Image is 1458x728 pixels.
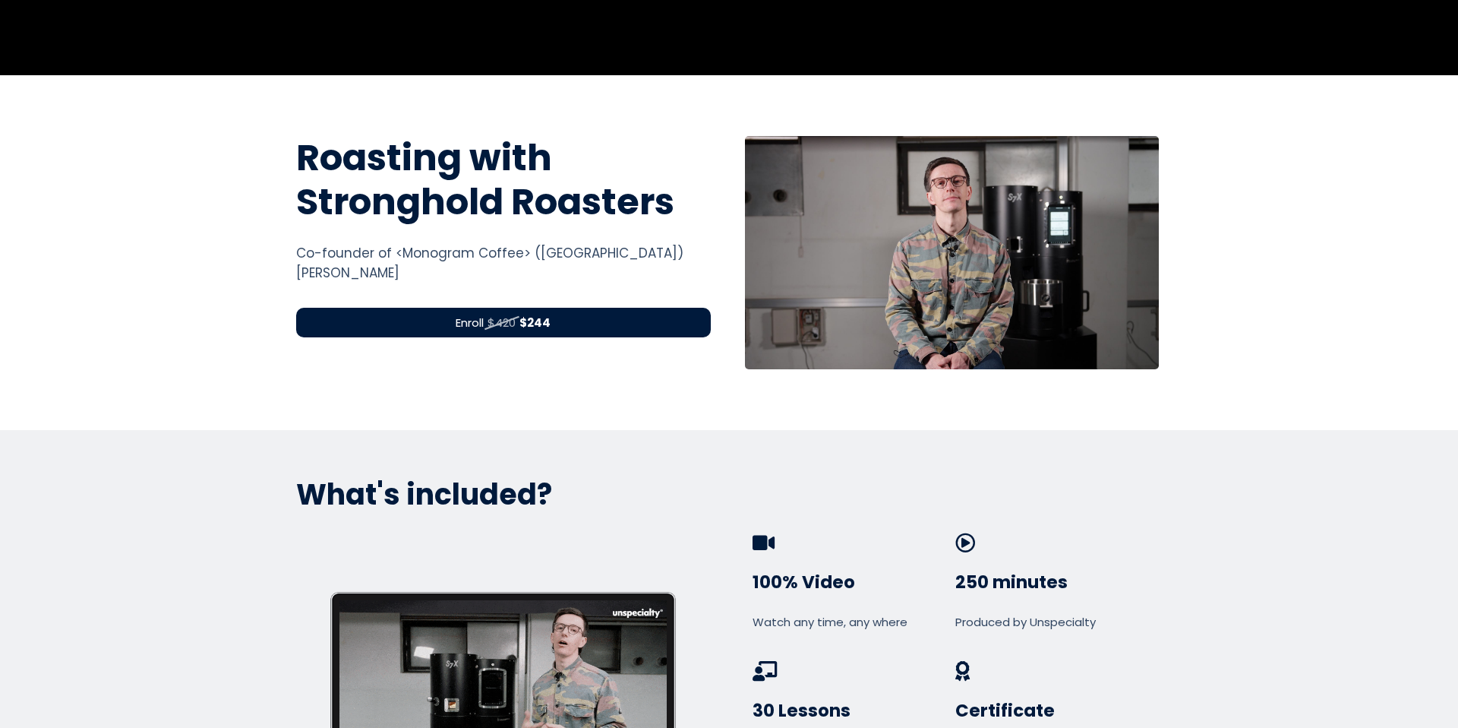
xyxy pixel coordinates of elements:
[296,476,1162,513] p: What's included?
[955,571,1152,594] h3: 250 minutes
[296,136,711,223] h1: Roasting with Stronghold Roasters
[519,315,551,331] strong: $244
[296,243,711,283] div: Co-founder of <Monogram Coffee> ([GEOGRAPHIC_DATA]) [PERSON_NAME]
[955,700,1152,723] h3: Certificate
[753,700,949,723] h3: 30 Lessons
[753,571,949,594] h3: 100% Video
[456,314,484,331] span: Enroll
[488,314,516,331] span: $420
[753,613,949,631] div: Watch any time, any where
[955,613,1152,631] div: Produced by Unspecialty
